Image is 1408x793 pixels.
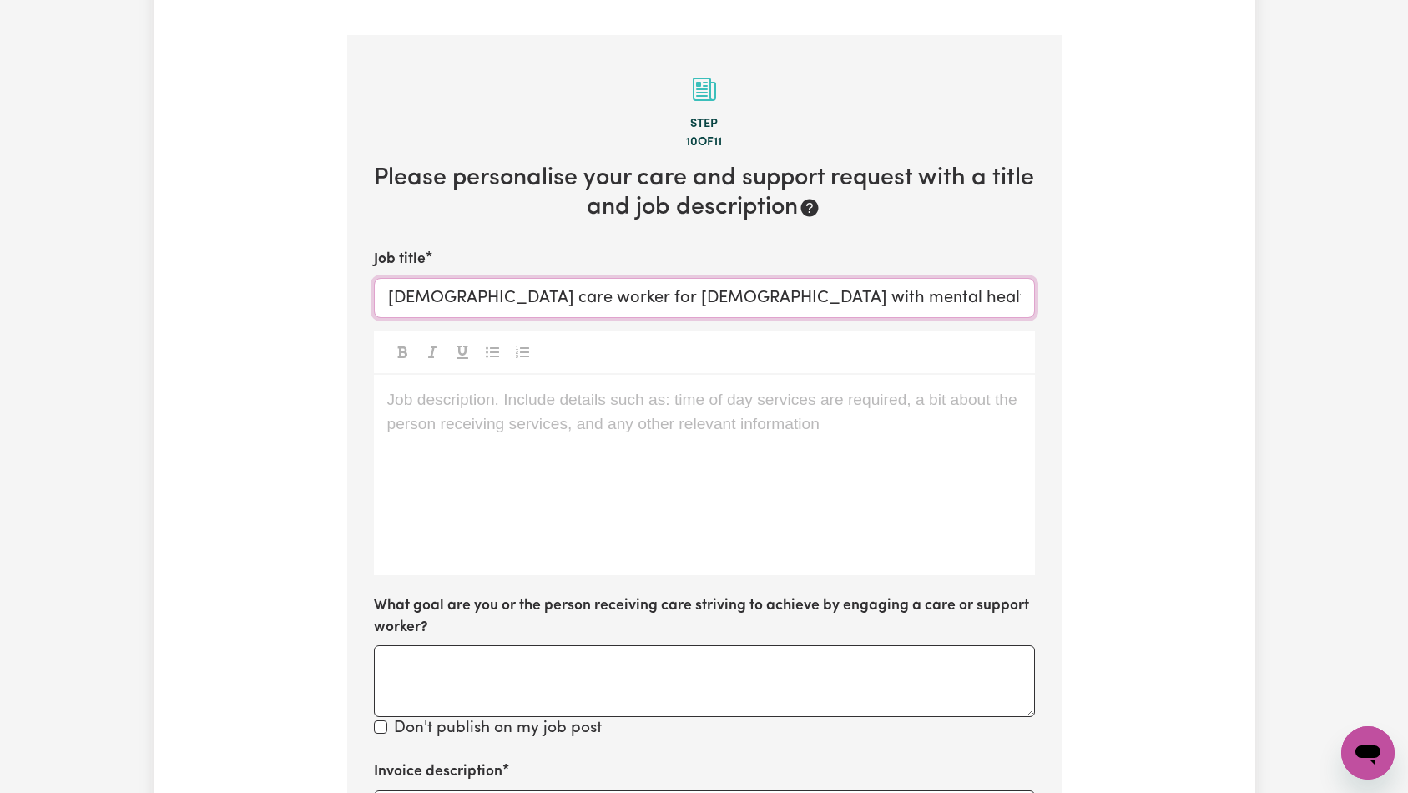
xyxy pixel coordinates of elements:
button: Toggle undefined [391,341,414,363]
h2: Please personalise your care and support request with a title and job description [374,164,1035,222]
button: Toggle undefined [481,341,504,363]
button: Toggle undefined [421,341,444,363]
label: Job title [374,249,426,270]
label: Invoice description [374,761,502,783]
label: Don't publish on my job post [394,717,602,741]
iframe: Button to launch messaging window [1341,726,1395,780]
input: e.g. Care worker needed in North Sydney for aged care [374,278,1035,318]
button: Toggle undefined [451,341,474,363]
div: Step [374,115,1035,134]
label: What goal are you or the person receiving care striving to achieve by engaging a care or support ... [374,595,1035,639]
button: Toggle undefined [511,341,534,363]
div: 10 of 11 [374,134,1035,152]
